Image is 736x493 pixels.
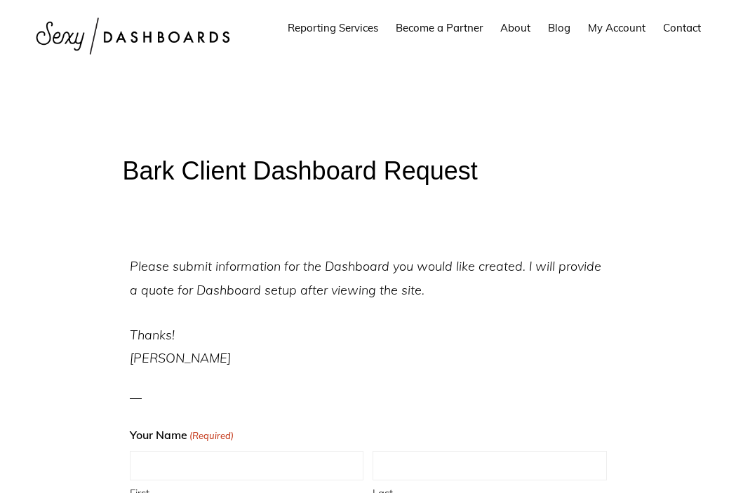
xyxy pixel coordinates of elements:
[541,8,577,47] a: Blog
[28,7,239,65] img: Sexy Dashboards
[389,8,490,47] a: Become a Partner
[130,327,231,367] em: Thanks! [PERSON_NAME]
[656,8,708,47] a: Contact
[130,424,234,445] legend: Your Name
[548,21,570,34] span: Blog
[281,8,385,47] a: Reporting Services
[188,427,234,444] span: (Required)
[281,8,708,47] nav: Main
[123,156,614,186] h1: Bark Client Dashboard Request
[500,21,530,34] span: About
[588,21,645,34] span: My Account
[396,21,483,34] span: Become a Partner
[581,8,653,47] a: My Account
[288,21,378,34] span: Reporting Services
[493,8,537,47] a: About
[663,21,701,34] span: Contact
[130,258,601,298] em: Please submit information for the Dashboard you would like created. I will provide a quote for Da...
